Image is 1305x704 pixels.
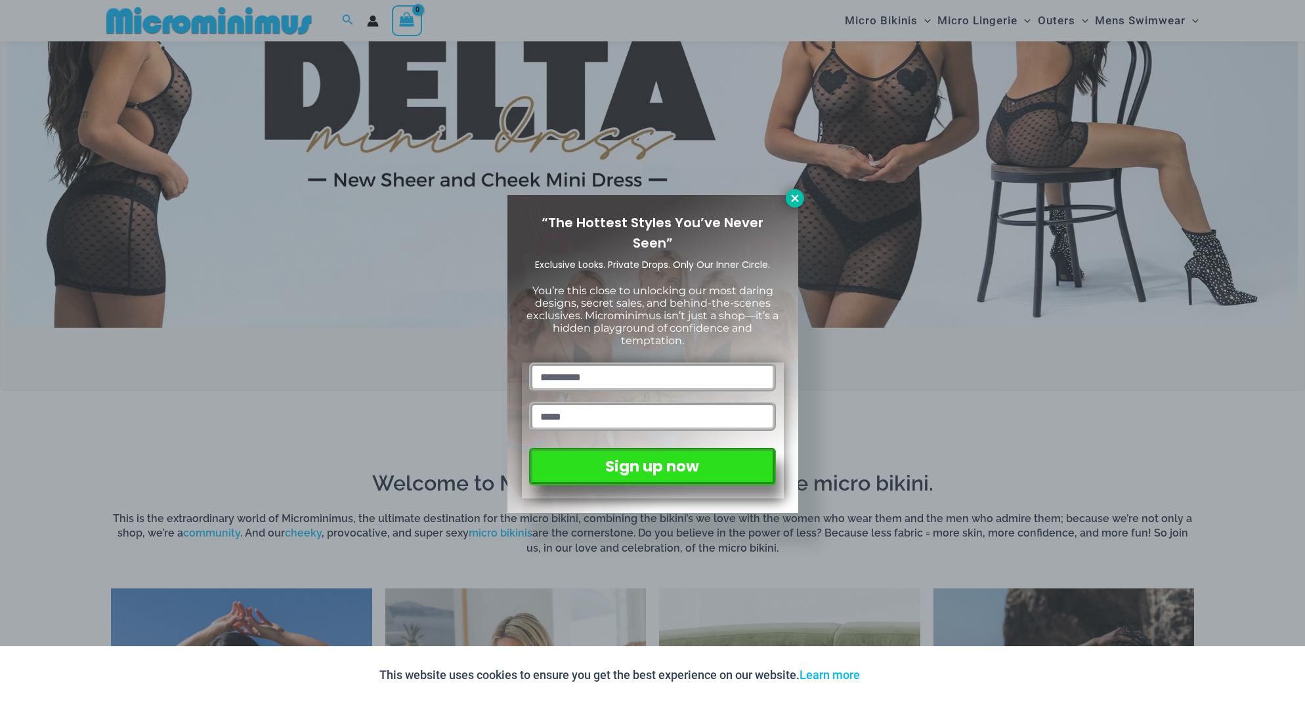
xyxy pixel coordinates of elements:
span: “The Hottest Styles You’ve Never Seen” [542,213,763,252]
span: Exclusive Looks. Private Drops. Only Our Inner Circle. [535,258,770,271]
a: Learn more [800,668,860,682]
button: Close [786,189,804,208]
span: You’re this close to unlocking our most daring designs, secret sales, and behind-the-scenes exclu... [526,284,779,347]
p: This website uses cookies to ensure you get the best experience on our website. [379,665,860,685]
button: Sign up now [529,448,775,485]
button: Accept [870,659,926,691]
